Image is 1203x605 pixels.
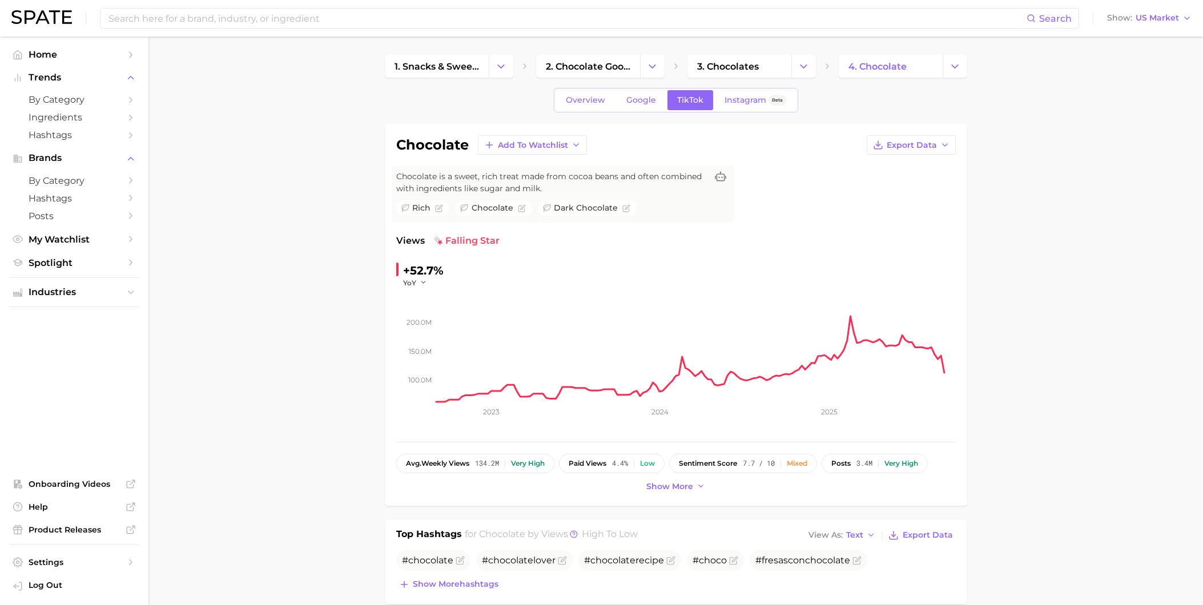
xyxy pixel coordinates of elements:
input: Search here for a brand, industry, or ingredient [107,9,1027,28]
span: Instagram [725,95,766,105]
button: Change Category [943,55,967,78]
a: Product Releases [9,521,139,538]
span: by Category [29,175,120,186]
span: chocolate [805,555,850,566]
tspan: 2025 [820,408,837,416]
a: Help [9,498,139,515]
button: ShowUS Market [1104,11,1194,26]
span: chocolate [590,555,635,566]
span: sentiment score [679,459,737,467]
a: Settings [9,554,139,571]
span: YoY [403,278,416,288]
span: posts [831,459,851,467]
h2: for by Views [465,527,638,543]
span: Hashtags [29,193,120,204]
span: Export Data [903,530,953,540]
button: Flag as miscategorized or irrelevant [852,556,862,565]
a: by Category [9,91,139,108]
span: Brands [29,153,120,163]
img: falling star [434,236,443,245]
span: paid views [569,459,606,467]
span: Export Data [887,140,937,150]
span: # lover [482,555,556,566]
tspan: 150.0m [409,346,432,355]
button: Export Data [867,135,956,155]
button: Flag as miscategorized or irrelevant [518,204,526,212]
span: Settings [29,557,120,567]
a: My Watchlist [9,231,139,248]
button: paid views4.4%Low [559,454,665,473]
button: Add to Watchlist [478,135,587,155]
div: Mixed [787,459,807,467]
button: sentiment score7.7 / 10Mixed [669,454,817,473]
span: Chocolate is a sweet, rich treat made from cocoa beans and often combined with ingredients like s... [396,171,707,195]
span: Industries [29,287,120,297]
span: 3. chocolates [697,61,759,72]
button: Flag as miscategorized or irrelevant [622,204,630,212]
button: Change Category [489,55,513,78]
span: Show [1107,15,1132,21]
span: chocolate [479,529,525,539]
button: Industries [9,284,139,301]
span: US Market [1136,15,1179,21]
button: Flag as miscategorized or irrelevant [435,204,443,212]
span: # recipe [584,555,664,566]
button: Flag as miscategorized or irrelevant [666,556,675,565]
h1: Top Hashtags [396,527,462,543]
span: 3.4m [856,459,872,467]
span: Overview [566,95,605,105]
div: Very high [884,459,918,467]
button: View AsText [806,528,879,543]
a: Google [617,90,666,110]
img: SPATE [11,10,72,24]
span: Product Releases [29,525,120,535]
a: 1. snacks & sweets [385,55,489,78]
span: Search [1039,13,1072,24]
span: Ingredients [29,112,120,123]
a: Hashtags [9,189,139,207]
a: Log out. Currently logged in with e-mail pcherdchu@takasago.com. [9,576,139,596]
button: avg.weekly views134.2mVery high [396,454,554,473]
span: Beta [772,95,783,105]
button: Flag as miscategorized or irrelevant [558,556,567,565]
a: 2. chocolate goods [536,55,640,78]
span: #choco [693,555,727,566]
abbr: average [406,459,421,467]
span: 134.2m [475,459,499,467]
span: Help [29,502,120,512]
span: Posts [29,211,120,221]
button: posts3.4mVery high [822,454,928,473]
a: InstagramBeta [715,90,796,110]
span: Show more [646,482,693,491]
div: Very high [511,459,545,467]
span: Add to Watchlist [498,140,568,150]
button: Flag as miscategorized or irrelevant [456,556,465,565]
button: Export Data [886,527,955,543]
a: 3. chocolates [687,55,791,78]
span: chocolate [408,555,453,566]
div: Low [640,459,655,467]
button: Show more [643,479,709,494]
span: Log Out [29,580,130,590]
tspan: 100.0m [408,376,432,384]
span: Home [29,49,120,60]
span: by Category [29,94,120,105]
span: chocolate [488,555,533,566]
span: Trends [29,72,120,83]
span: Onboarding Videos [29,479,120,489]
span: Google [626,95,656,105]
span: weekly views [406,459,469,467]
span: Hashtags [29,130,120,140]
button: Trends [9,69,139,86]
tspan: 200.0m [407,318,432,326]
span: View As [808,532,843,538]
span: rich [412,202,430,214]
a: 4. chocolate [839,55,943,78]
span: dark chocolate [554,202,618,214]
button: Brands [9,150,139,167]
button: Flag as miscategorized or irrelevant [729,556,738,565]
tspan: 2023 [482,408,499,416]
button: Change Category [791,55,816,78]
a: Overview [556,90,615,110]
span: Views [396,234,425,248]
